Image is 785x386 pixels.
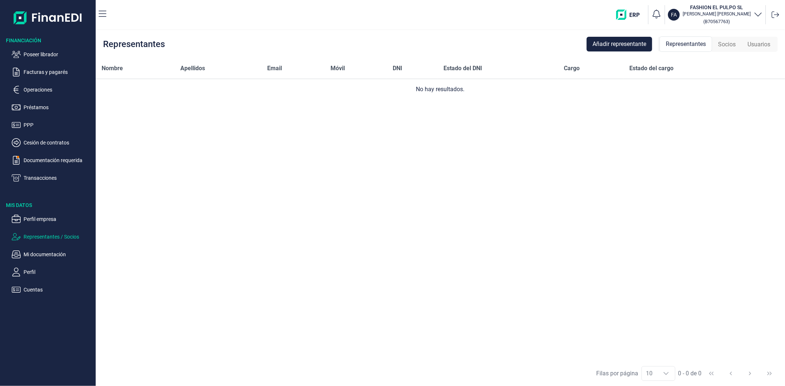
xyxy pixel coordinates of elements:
span: Apellidos [180,64,205,73]
span: DNI [393,64,402,73]
button: PPP [12,121,93,129]
button: Añadir representante [587,37,652,51]
small: Copiar cif [704,19,730,24]
p: Mi documentación [24,250,93,259]
button: Mi documentación [12,250,93,259]
p: FA [671,11,677,18]
p: Documentación requerida [24,156,93,165]
button: Facturas y pagarés [12,68,93,76]
button: Perfil empresa [12,215,93,224]
span: Cargo [564,64,580,73]
p: Representantes / Socios [24,232,93,241]
button: Poseer librador [12,50,93,59]
button: Cesión de contratos [12,138,93,147]
div: No hay resultados. [102,85,779,94]
h3: FASHION EL PULPO SL [683,4,751,11]
span: Móvil [330,64,345,73]
p: [PERSON_NAME] [PERSON_NAME] [683,11,751,17]
button: Operaciones [12,85,93,94]
button: First Page [703,365,720,382]
span: Usuarios [747,40,770,49]
p: Transacciones [24,174,93,182]
button: Cuentas [12,285,93,294]
p: Perfil [24,268,93,276]
img: erp [616,10,645,20]
button: Last Page [761,365,778,382]
span: Estado del cargo [629,64,673,73]
span: Añadir representante [593,40,646,49]
span: Email [267,64,282,73]
button: Préstamos [12,103,93,112]
div: Socios [712,37,742,52]
span: Representantes [666,40,706,49]
p: Perfil empresa [24,215,93,224]
div: Representantes [103,40,165,49]
button: Documentación requerida [12,156,93,165]
p: Operaciones [24,85,93,94]
span: Nombre [102,64,123,73]
button: Previous Page [722,365,740,382]
span: Estado del DNI [443,64,482,73]
p: Préstamos [24,103,93,112]
p: Facturas y pagarés [24,68,93,76]
span: Socios [718,40,736,49]
div: Representantes [660,36,712,52]
button: Representantes / Socios [12,232,93,241]
button: Perfil [12,268,93,276]
button: Transacciones [12,174,93,182]
p: Cesión de contratos [24,138,93,147]
p: Cuentas [24,285,93,294]
div: Filas por página [597,369,639,378]
span: 0 - 0 de 0 [678,371,702,376]
div: Choose [657,367,675,380]
button: Next Page [741,365,759,382]
img: Logo de aplicación [14,6,82,29]
p: PPP [24,121,93,129]
div: Usuarios [742,37,776,52]
p: Poseer librador [24,50,93,59]
button: FAFASHION EL PULPO SL[PERSON_NAME] [PERSON_NAME](B70567763) [668,4,763,26]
